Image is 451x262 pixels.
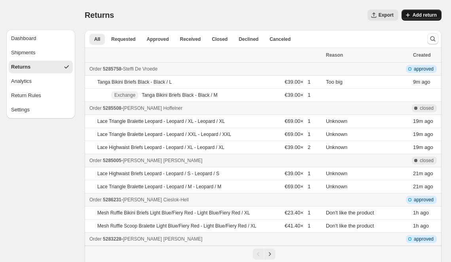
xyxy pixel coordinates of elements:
span: Order [89,197,102,203]
span: €39.00 × 1 [284,92,310,98]
span: Export [379,12,394,18]
p: Lace Highwaist Briefs Leopard - Leopard / XL - Leopard / XL [97,144,224,151]
span: [PERSON_NAME] [PERSON_NAME] [123,158,203,163]
span: €23.40 × 1 [284,210,310,216]
span: approved [414,66,434,72]
button: Export [368,10,398,21]
span: €69.00 × 1 [284,131,310,137]
div: Settings [11,106,30,114]
span: €41.40 × 1 [284,223,310,229]
span: approved [414,197,434,203]
button: Dashboard [9,32,73,45]
time: Thursday, September 18, 2025 at 5:24:03 PM [413,118,423,124]
span: Closed [212,36,227,42]
button: Analytics [9,75,73,88]
p: Mesh Ruffle Scoop Bralette Light Blue/Fiery Red - Light Blue/Fiery Red / XL [97,223,256,229]
span: Order [89,158,102,163]
p: Tanga Bikini Briefs Black - Black / M [142,92,217,98]
span: Steffi De Vroede [123,66,157,72]
div: Shipments [11,49,35,57]
td: Don't like the product [324,220,411,233]
span: Approved [147,36,169,42]
span: 5285005 [103,158,121,163]
button: Search and filter results [427,33,438,44]
span: €69.00 × 1 [284,118,310,124]
span: 5285508 [103,105,121,111]
td: ago [411,220,442,233]
span: Order [89,66,102,72]
nav: Pagination [85,246,442,262]
button: Next [264,249,275,260]
div: Analytics [11,77,32,85]
time: Thursday, September 18, 2025 at 5:34:08 PM [413,79,420,85]
div: - [89,157,321,164]
span: Canceled [269,36,290,42]
td: ago [411,141,442,154]
span: Order [89,105,102,111]
td: Unknown [324,141,411,154]
span: approved [414,236,434,242]
span: Exchange [114,92,135,98]
time: Thursday, September 18, 2025 at 5:22:32 PM [413,170,423,176]
td: ago [411,115,442,128]
button: Shipments [9,46,73,59]
p: Tanga Bikini Briefs Black - Black / L [97,79,172,85]
div: Return Rules [11,92,41,99]
span: Add return [413,12,437,18]
td: Unknown [324,115,411,128]
td: Unknown [324,180,411,193]
span: 5283228 [103,236,121,242]
td: Too big [324,76,411,89]
td: ago [411,128,442,141]
time: Thursday, September 18, 2025 at 4:42:59 PM [413,223,419,229]
span: Returns [85,11,114,19]
span: Received [180,36,201,42]
time: Thursday, September 18, 2025 at 5:24:03 PM [413,144,423,150]
span: closed [420,157,434,164]
span: Declined [239,36,258,42]
span: €39.00 × 1 [284,170,310,176]
span: closed [420,105,434,111]
p: Lace Triangle Bralette Leopard - Leopard / XL - Leopard / XL [97,118,225,124]
time: Thursday, September 18, 2025 at 4:42:59 PM [413,210,419,216]
div: - [89,104,321,112]
td: ago [411,76,442,89]
time: Thursday, September 18, 2025 at 5:24:03 PM [413,131,423,137]
td: Unknown [324,128,411,141]
span: €69.00 × 1 [284,184,310,189]
div: Returns [11,63,30,71]
p: Mesh Ruffle Bikini Briefs Light Blue/Fiery Red - Light Blue/Fiery Red / XL [97,210,250,216]
button: Return Rules [9,89,73,102]
span: Reason [326,52,343,58]
span: Created [413,52,431,58]
span: €39.00 × 1 [284,79,310,85]
td: Unknown [324,167,411,180]
span: [PERSON_NAME] [PERSON_NAME] [123,236,203,242]
span: €39.00 × 2 [284,144,310,150]
span: Order [89,236,102,242]
p: Lace Triangle Bralette Leopard - Leopard / XXL - Leopard / XXL [97,131,231,138]
span: [PERSON_NAME] Cieslok-Hell [123,197,189,203]
span: 5286231 [103,197,121,203]
p: Lace Triangle Bralette Leopard - Leopard / M - Leopard / M [97,184,222,190]
span: Requested [111,36,135,42]
span: 5285758 [103,66,121,72]
time: Thursday, September 18, 2025 at 5:22:32 PM [413,184,423,189]
span: [PERSON_NAME] Hoffelner [123,105,183,111]
td: ago [411,167,442,180]
button: Settings [9,103,73,116]
button: Add return [402,10,442,21]
td: ago [411,207,442,220]
div: Dashboard [11,34,36,42]
div: - [89,65,321,73]
td: Don't like the product [324,207,411,220]
button: Returns [9,61,73,73]
td: ago [411,180,442,193]
p: Lace Highwaist Briefs Leopard - Leopard / S - Leopard / S [97,170,219,177]
div: - [89,196,321,204]
div: - [89,235,321,243]
span: All [94,36,100,42]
